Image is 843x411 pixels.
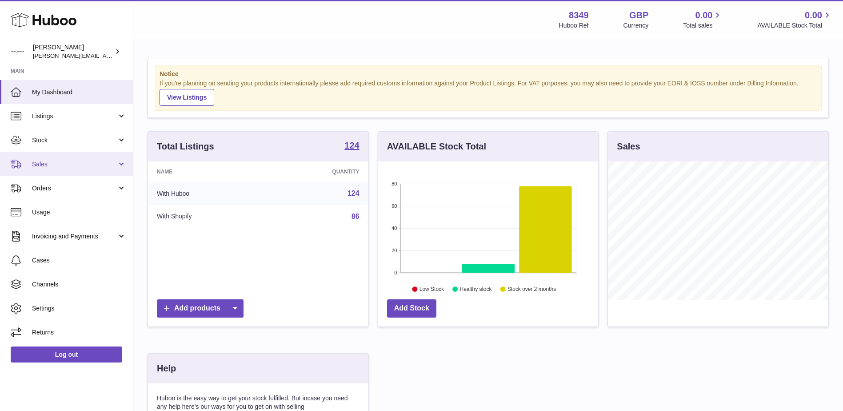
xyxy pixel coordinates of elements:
span: Sales [32,160,117,169]
span: Cases [32,256,126,265]
span: Channels [32,280,126,289]
div: Huboo Ref [559,21,589,30]
a: 124 [344,141,359,152]
h3: AVAILABLE Stock Total [387,141,486,153]
text: Healthy stock [459,286,492,292]
text: 40 [392,226,397,231]
span: 0.00 [695,9,713,21]
strong: GBP [629,9,648,21]
a: Log out [11,347,122,363]
span: [PERSON_NAME][EMAIL_ADDRESS][DOMAIN_NAME] [33,52,178,59]
a: 0.00 Total sales [683,9,723,30]
td: With Huboo [148,182,267,205]
h3: Total Listings [157,141,214,153]
span: Stock [32,136,117,145]
span: Invoicing and Payments [32,232,117,241]
span: Total sales [683,21,723,30]
img: katy.taghizadeh@michelgermain.com [11,45,24,58]
th: Quantity [267,161,368,182]
th: Name [148,161,267,182]
text: 80 [392,181,397,186]
h3: Sales [617,141,640,153]
span: Returns [32,328,126,337]
div: If you're planning on sending your products internationally please add required customs informati... [160,79,817,106]
td: With Shopify [148,205,267,228]
p: Huboo is the easy way to get your stock fulfilled. But incase you need any help here's our ways f... [157,394,360,411]
text: Low Stock [420,286,444,292]
a: View Listings [160,89,214,106]
h3: Help [157,363,176,375]
text: Stock over 2 months [507,286,556,292]
text: 0 [394,270,397,275]
span: Usage [32,208,126,217]
text: 20 [392,248,397,253]
span: My Dashboard [32,88,126,97]
span: Settings [32,304,126,313]
div: Currency [623,21,649,30]
a: 124 [348,189,360,197]
div: [PERSON_NAME] [33,43,113,60]
a: 86 [352,213,360,220]
a: 0.00 AVAILABLE Stock Total [757,9,832,30]
strong: 8349 [569,9,589,21]
span: Listings [32,112,117,121]
a: Add Stock [387,299,436,318]
text: 60 [392,203,397,209]
span: Orders [32,184,117,193]
span: 0.00 [805,9,822,21]
strong: 124 [344,141,359,150]
a: Add products [157,299,244,318]
span: AVAILABLE Stock Total [757,21,832,30]
strong: Notice [160,70,817,78]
